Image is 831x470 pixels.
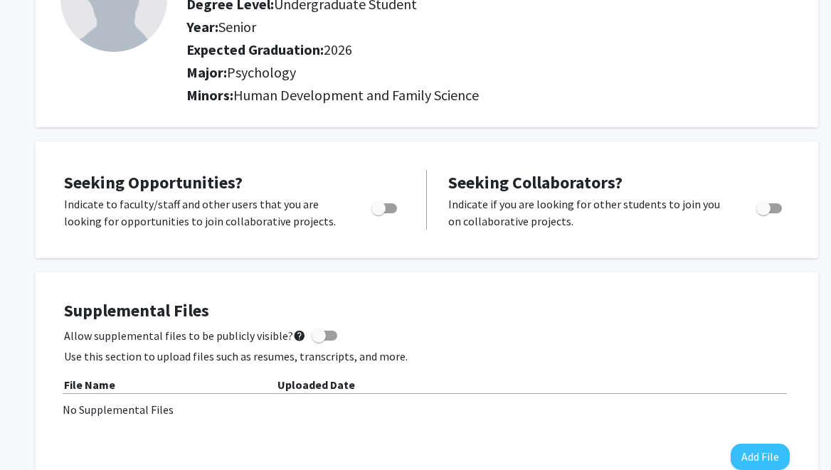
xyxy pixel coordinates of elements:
span: Allow supplemental files to be publicly visible? [64,327,306,344]
iframe: Chat [11,406,60,459]
span: Human Development and Family Science [233,86,479,104]
button: Add File [731,444,790,470]
span: Seeking Opportunities? [64,171,243,193]
span: Senior [218,18,256,36]
div: Toggle [366,196,405,217]
div: Toggle [751,196,790,217]
h2: Minors: [186,87,793,104]
b: File Name [64,378,115,392]
mat-icon: help [293,327,306,344]
h4: Supplemental Files [64,301,790,321]
p: Indicate to faculty/staff and other users that you are looking for opportunities to join collabor... [64,196,344,230]
div: No Supplemental Files [63,401,791,418]
span: Seeking Collaborators? [448,171,623,193]
b: Uploaded Date [277,378,355,392]
h2: Major: [186,64,793,81]
p: Use this section to upload files such as resumes, transcripts, and more. [64,348,790,365]
span: Psychology [227,63,296,81]
h2: Expected Graduation: [186,41,695,58]
p: Indicate if you are looking for other students to join you on collaborative projects. [448,196,729,230]
span: 2026 [324,41,352,58]
h2: Year: [186,18,695,36]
